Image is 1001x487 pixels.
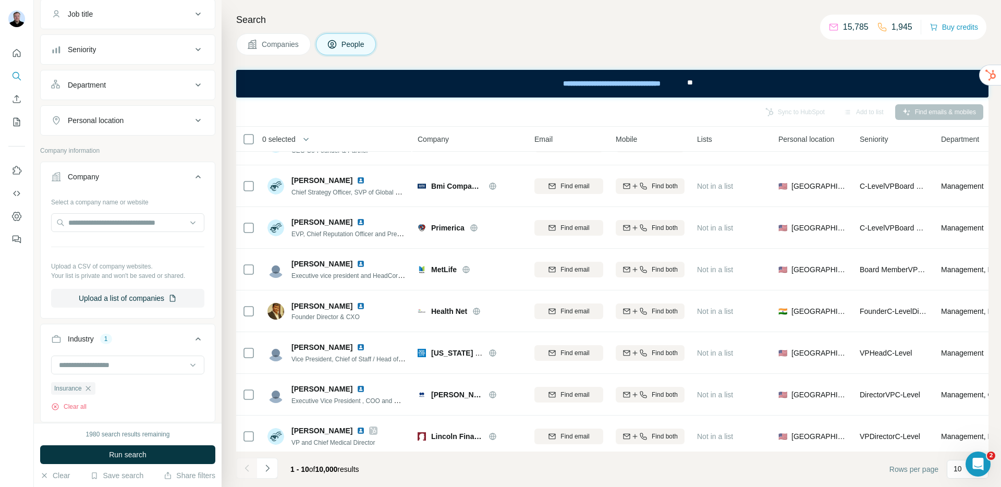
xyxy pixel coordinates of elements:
[697,265,733,274] span: Not in a list
[791,264,847,275] span: [GEOGRAPHIC_DATA]
[778,134,834,144] span: Personal location
[791,306,847,316] span: [GEOGRAPHIC_DATA]
[291,396,445,405] span: Executive Vice President , COO and Managing Director
[652,390,678,399] span: Find both
[8,90,25,108] button: Enrich CSV
[164,470,215,481] button: Share filters
[51,271,204,281] p: Your list is private and won't be saved or shared.
[560,265,589,274] span: Find email
[291,259,352,269] span: [PERSON_NAME]
[51,262,204,271] p: Upload a CSV of company websites.
[534,262,603,277] button: Find email
[40,445,215,464] button: Run search
[262,134,296,144] span: 0 selected
[8,113,25,131] button: My lists
[291,301,352,311] span: [PERSON_NAME]
[8,207,25,226] button: Dashboard
[941,348,984,358] span: Management
[291,439,375,446] span: VP and Chief Medical Director
[616,387,685,403] button: Find both
[560,390,589,399] span: Find email
[892,21,912,33] p: 1,945
[652,307,678,316] span: Find both
[860,349,912,357] span: VP Head C-Level
[418,349,426,357] img: Logo of New York Life Insurance Company
[534,220,603,236] button: Find email
[987,452,995,460] span: 2
[357,427,365,435] img: LinkedIn logo
[778,348,787,358] span: 🇺🇸
[616,345,685,361] button: Find both
[100,334,112,344] div: 1
[534,345,603,361] button: Find email
[534,178,603,194] button: Find email
[697,349,733,357] span: Not in a list
[534,134,553,144] span: Email
[51,289,204,308] button: Upload a list of companies
[534,303,603,319] button: Find email
[860,265,943,274] span: Board Member VP C-Level
[791,181,847,191] span: [GEOGRAPHIC_DATA]
[257,458,278,479] button: Navigate to next page
[778,264,787,275] span: 🇺🇸
[791,348,847,358] span: [GEOGRAPHIC_DATA]
[941,134,979,144] span: Department
[291,147,368,154] span: CEO Co-Founder & Partner
[616,429,685,444] button: Find both
[8,44,25,63] button: Quick start
[697,391,733,399] span: Not in a list
[652,181,678,191] span: Find both
[697,134,712,144] span: Lists
[41,37,215,62] button: Seniority
[778,431,787,442] span: 🇺🇸
[431,349,560,357] span: [US_STATE] Life Insurance Company
[778,223,787,233] span: 🇺🇸
[357,260,365,268] img: LinkedIn logo
[418,224,426,232] img: Logo of Primerica
[652,265,678,274] span: Find both
[291,312,369,322] span: Founder Director & CXO
[267,345,284,361] img: Avatar
[431,223,465,233] span: Primerica
[341,39,365,50] span: People
[966,452,991,477] iframe: Intercom live chat
[616,220,685,236] button: Find both
[697,307,733,315] span: Not in a list
[291,229,521,238] span: EVP, Chief Reputation Officer and President and Chair of the Primerica Foundation
[534,387,603,403] button: Find email
[357,218,365,226] img: LinkedIn logo
[90,470,143,481] button: Save search
[68,115,124,126] div: Personal location
[357,302,365,310] img: LinkedIn logo
[40,470,70,481] button: Clear
[291,217,352,227] span: [PERSON_NAME]
[41,326,215,356] button: Industry1
[860,391,920,399] span: Director VP C-Level
[616,303,685,319] button: Find both
[418,134,449,144] span: Company
[697,224,733,232] span: Not in a list
[652,432,678,441] span: Find both
[309,465,315,473] span: of
[652,223,678,233] span: Find both
[930,20,978,34] button: Buy credits
[267,178,284,194] img: Avatar
[560,348,589,358] span: Find email
[560,181,589,191] span: Find email
[54,384,82,393] span: Insurance
[860,432,920,441] span: VP Director C-Level
[418,182,426,190] img: Logo of Bmi Companies
[860,307,937,315] span: Founder C-Level Director
[791,431,847,442] span: [GEOGRAPHIC_DATA]
[291,271,565,279] span: Executive vice president and HeadCorporate Affairs-Chief of Staff Office of the Chairman and CEO
[8,184,25,203] button: Use Surfe API
[697,182,733,190] span: Not in a list
[291,384,352,394] span: [PERSON_NAME]
[267,220,284,236] img: Avatar
[560,223,589,233] span: Find email
[778,181,787,191] span: 🇺🇸
[291,342,352,352] span: [PERSON_NAME]
[109,449,147,460] span: Run search
[616,178,685,194] button: Find both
